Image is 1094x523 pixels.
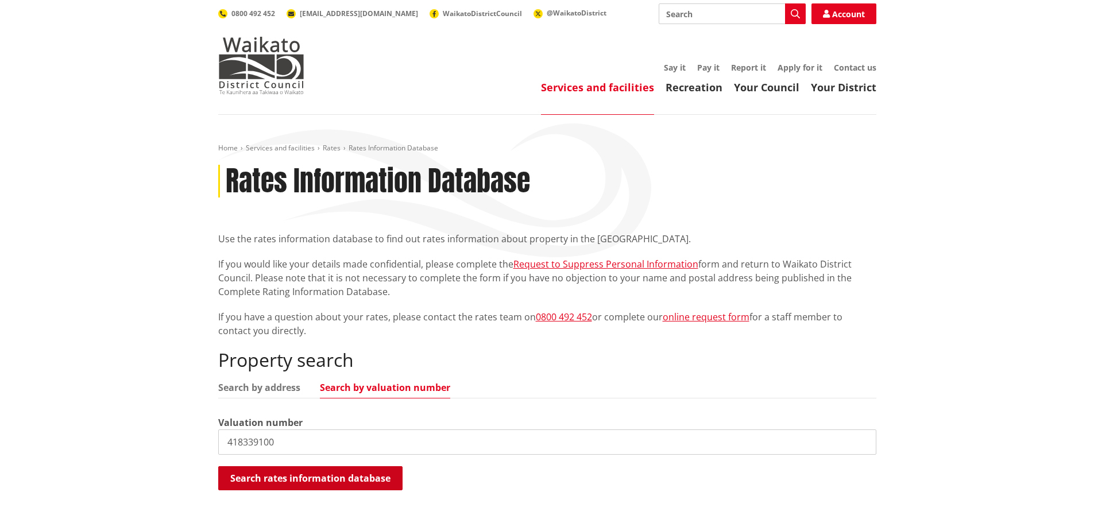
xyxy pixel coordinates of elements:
[443,9,522,18] span: WaikatoDistrictCouncil
[731,62,766,73] a: Report it
[811,3,876,24] a: Account
[218,232,876,246] p: Use the rates information database to find out rates information about property in the [GEOGRAPHI...
[349,143,438,153] span: Rates Information Database
[218,416,303,429] label: Valuation number
[218,383,300,392] a: Search by address
[1041,475,1083,516] iframe: Messenger Launcher
[231,9,275,18] span: 0800 492 452
[659,3,806,24] input: Search input
[300,9,418,18] span: [EMAIL_ADDRESS][DOMAIN_NAME]
[734,80,799,94] a: Your Council
[218,9,275,18] a: 0800 492 452
[541,80,654,94] a: Services and facilities
[547,8,606,18] span: @WaikatoDistrict
[323,143,341,153] a: Rates
[218,144,876,153] nav: breadcrumb
[218,310,876,338] p: If you have a question about your rates, please contact the rates team on or complete our for a s...
[246,143,315,153] a: Services and facilities
[218,349,876,371] h2: Property search
[218,143,238,153] a: Home
[534,8,606,18] a: @WaikatoDistrict
[218,429,876,455] input: e.g. 03920/020.01A
[834,62,876,73] a: Contact us
[218,257,876,299] p: If you would like your details made confidential, please complete the form and return to Waikato ...
[320,383,450,392] a: Search by valuation number
[664,62,686,73] a: Say it
[778,62,822,73] a: Apply for it
[513,258,698,270] a: Request to Suppress Personal Information
[226,165,530,198] h1: Rates Information Database
[666,80,722,94] a: Recreation
[536,311,592,323] a: 0800 492 452
[218,37,304,94] img: Waikato District Council - Te Kaunihera aa Takiwaa o Waikato
[697,62,720,73] a: Pay it
[287,9,418,18] a: [EMAIL_ADDRESS][DOMAIN_NAME]
[663,311,749,323] a: online request form
[218,466,403,490] button: Search rates information database
[811,80,876,94] a: Your District
[430,9,522,18] a: WaikatoDistrictCouncil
